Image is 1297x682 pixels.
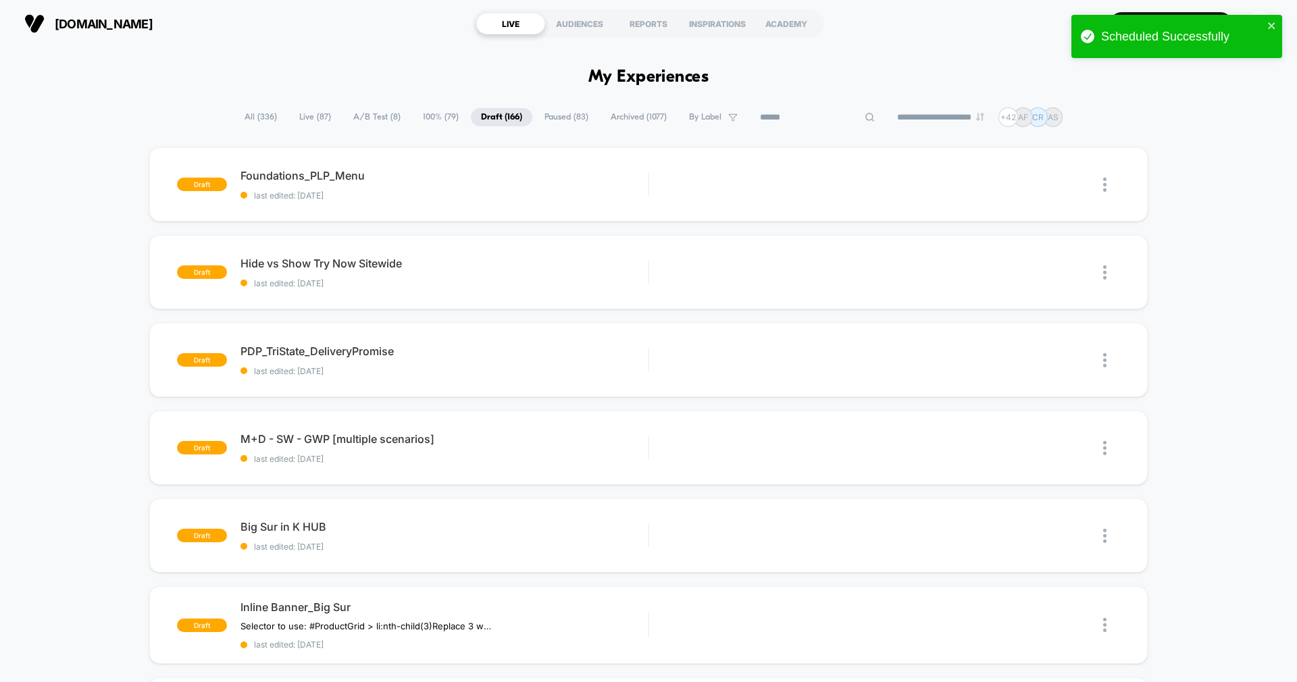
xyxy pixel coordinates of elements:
[601,108,677,126] span: Archived ( 1077 )
[1018,112,1028,122] p: AF
[588,68,709,87] h1: My Experiences
[471,108,532,126] span: Draft ( 166 )
[240,366,648,376] span: last edited: [DATE]
[1103,441,1107,455] img: close
[240,169,648,182] span: Foundations_PLP_Menu
[177,265,227,279] span: draft
[240,257,648,270] span: Hide vs Show Try Now Sitewide
[177,619,227,632] span: draft
[1103,618,1107,632] img: close
[240,278,648,288] span: last edited: [DATE]
[240,520,648,533] span: Big Sur in K HUB
[240,542,648,552] span: last edited: [DATE]
[1103,265,1107,280] img: close
[614,13,683,34] div: REPORTS
[545,13,614,34] div: AUDIENCES
[240,639,648,650] span: last edited: [DATE]
[1032,112,1044,122] p: CR
[240,432,648,446] span: M+D - SW - GWP [multiple scenarios]
[1103,529,1107,543] img: close
[343,108,411,126] span: A/B Test ( 8 )
[20,13,157,34] button: [DOMAIN_NAME]
[689,112,721,122] span: By Label
[752,13,821,34] div: ACADEMY
[177,529,227,542] span: draft
[1103,353,1107,367] img: close
[683,13,752,34] div: INSPIRATIONS
[413,108,469,126] span: 100% ( 79 )
[240,454,648,464] span: last edited: [DATE]
[1101,30,1263,44] div: Scheduled Successfully
[1246,11,1273,37] div: RS
[240,344,648,358] span: PDP_TriState_DeliveryPromise
[234,108,287,126] span: All ( 336 )
[1103,178,1107,192] img: close
[476,13,545,34] div: LIVE
[240,190,648,201] span: last edited: [DATE]
[177,353,227,367] span: draft
[177,178,227,191] span: draft
[177,441,227,454] span: draft
[289,108,341,126] span: Live ( 87 )
[55,17,153,31] span: [DOMAIN_NAME]
[1242,10,1277,38] button: RS
[240,621,491,631] span: Selector to use: #ProductGrid > li:nth-child(3)Replace 3 with the block number﻿Copy the widget ID...
[976,113,984,121] img: end
[24,14,45,34] img: Visually logo
[534,108,599,126] span: Paused ( 83 )
[1048,112,1059,122] p: AS
[998,107,1018,127] div: + 42
[240,600,648,614] span: Inline Banner_Big Sur
[1267,20,1277,33] button: close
